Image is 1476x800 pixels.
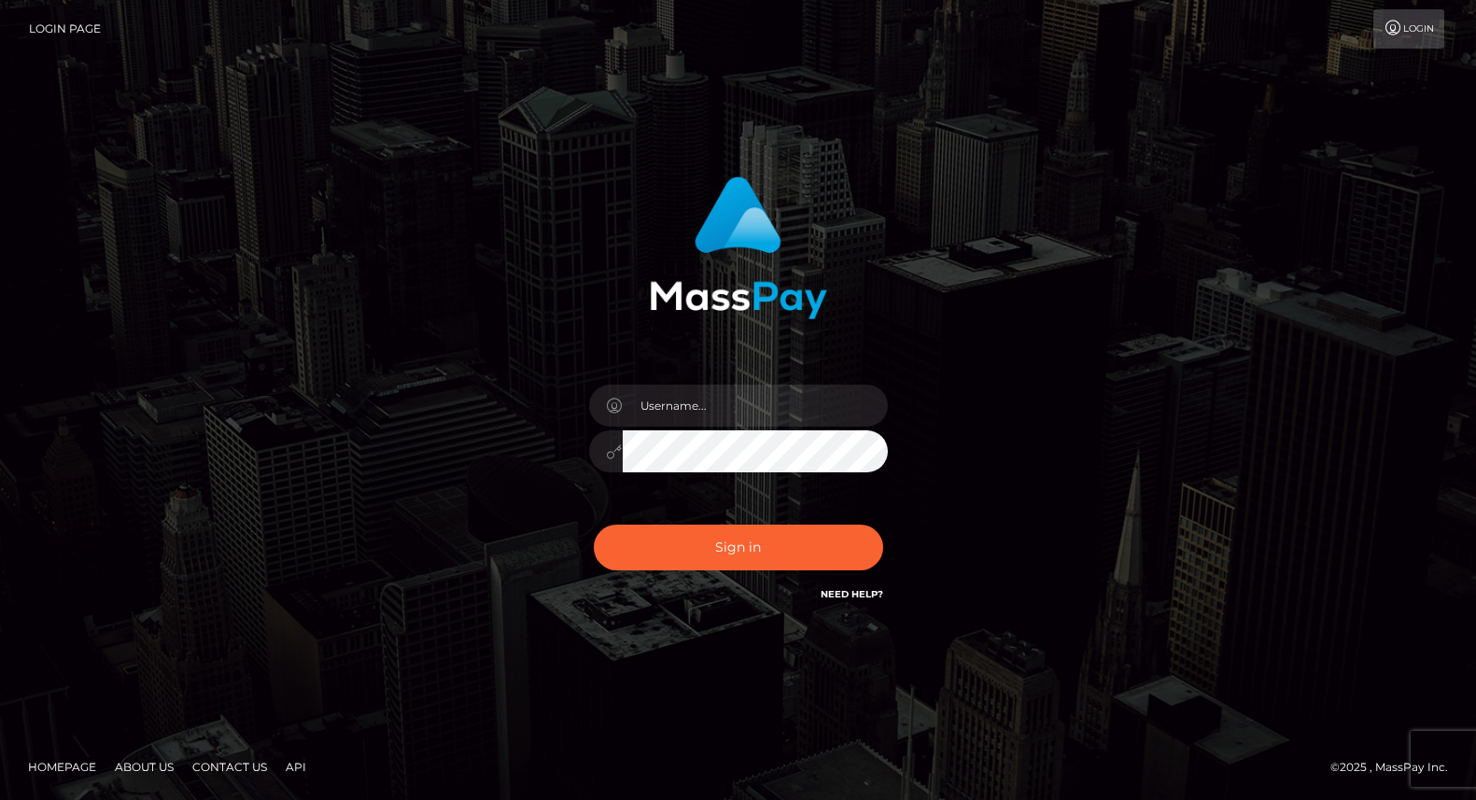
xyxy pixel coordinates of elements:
[650,176,827,319] img: MassPay Login
[278,752,314,781] a: API
[821,588,883,600] a: Need Help?
[623,385,888,427] input: Username...
[21,752,104,781] a: Homepage
[1330,757,1462,778] div: © 2025 , MassPay Inc.
[594,525,883,570] button: Sign in
[29,9,101,49] a: Login Page
[107,752,181,781] a: About Us
[185,752,274,781] a: Contact Us
[1373,9,1444,49] a: Login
